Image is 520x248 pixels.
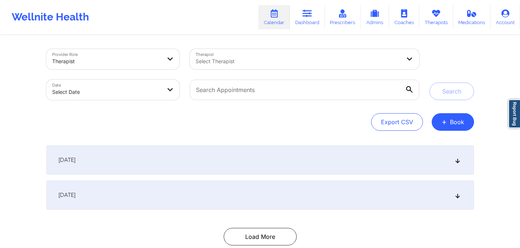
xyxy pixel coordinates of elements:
a: Dashboard [290,5,325,29]
button: Load More [224,228,297,245]
div: Select Date [52,84,162,100]
a: Medications [453,5,491,29]
a: Coaches [389,5,419,29]
a: Therapists [419,5,453,29]
span: [DATE] [58,156,76,164]
button: Export CSV [371,113,423,131]
a: Report Bug [508,99,520,128]
div: Therapist [52,53,162,69]
span: [DATE] [58,191,76,199]
a: Calendar [258,5,290,29]
span: + [442,120,447,124]
button: +Book [432,113,474,131]
input: Search Appointments [190,80,419,100]
a: Admins [361,5,389,29]
a: Account [490,5,520,29]
a: Prescribers [325,5,361,29]
button: Search [430,83,474,100]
